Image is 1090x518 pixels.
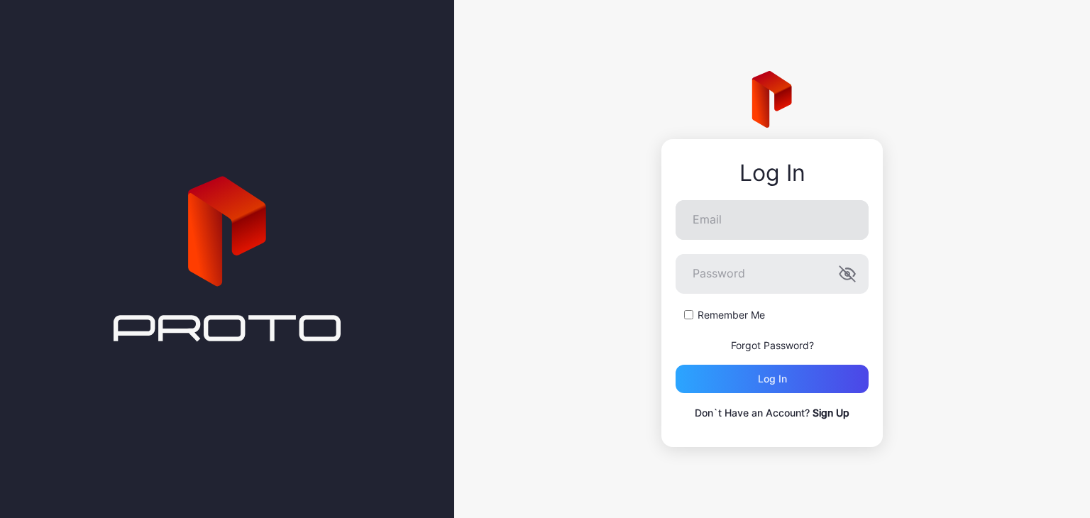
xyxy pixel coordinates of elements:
div: Log In [676,160,869,186]
a: Sign Up [813,407,849,419]
p: Don`t Have an Account? [676,404,869,421]
button: Log in [676,365,869,393]
label: Remember Me [698,308,765,322]
a: Forgot Password? [731,339,814,351]
div: Log in [758,373,787,385]
input: Email [676,200,869,240]
button: Password [839,265,856,282]
input: Password [676,254,869,294]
